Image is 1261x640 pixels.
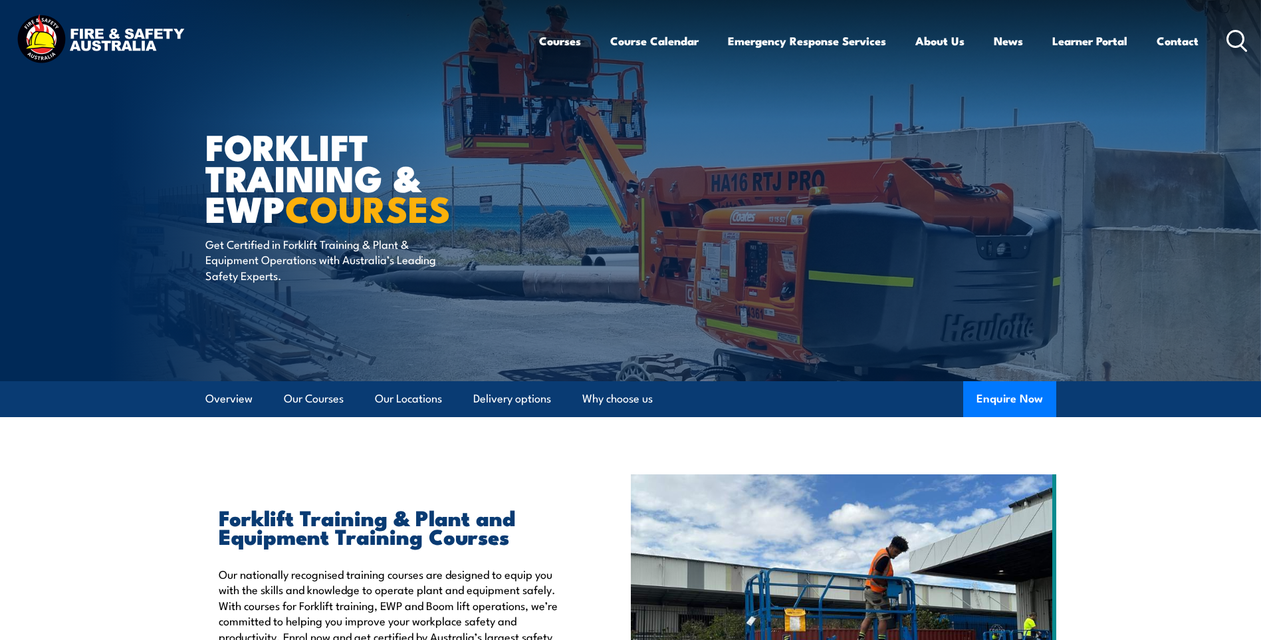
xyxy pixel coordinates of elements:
a: Contact [1157,23,1199,59]
a: Emergency Response Services [728,23,886,59]
a: Course Calendar [610,23,699,59]
a: Courses [539,23,581,59]
a: News [994,23,1023,59]
a: Our Courses [284,381,344,416]
a: About Us [915,23,965,59]
p: Get Certified in Forklift Training & Plant & Equipment Operations with Australia’s Leading Safety... [205,236,448,283]
strong: COURSES [285,180,451,235]
h2: Forklift Training & Plant and Equipment Training Courses [219,508,570,545]
h1: Forklift Training & EWP [205,130,534,224]
a: Delivery options [473,381,551,416]
button: Enquire Now [963,381,1056,417]
a: Overview [205,381,253,416]
a: Our Locations [375,381,442,416]
a: Learner Portal [1052,23,1127,59]
a: Why choose us [582,381,653,416]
